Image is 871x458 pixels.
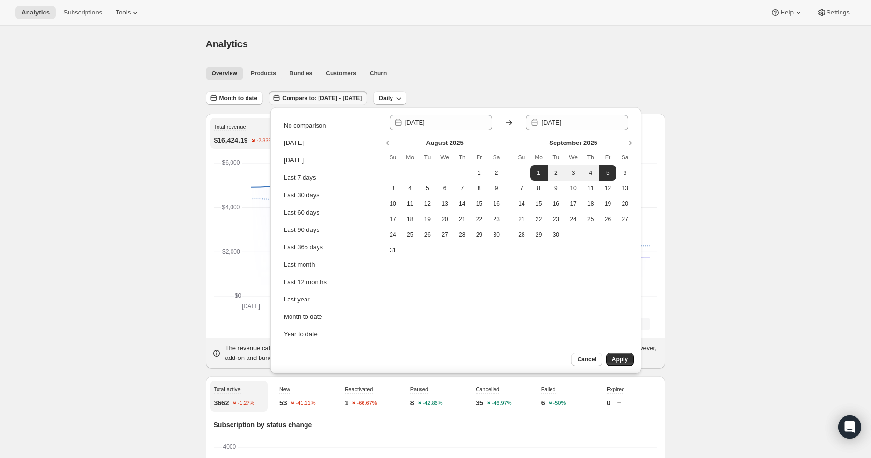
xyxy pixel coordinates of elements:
[530,150,548,165] th: Monday
[58,6,108,19] button: Subscriptions
[423,200,433,208] span: 12
[586,154,595,161] span: Th
[440,154,450,161] span: We
[453,212,471,227] button: Thursday August 21 2025
[423,215,433,223] span: 19
[284,312,322,322] div: Month to date
[419,196,436,212] button: Tuesday August 12 2025
[410,386,428,392] span: Paused
[603,185,613,192] span: 12
[541,398,545,408] p: 6
[571,353,602,366] button: Cancel
[838,415,861,439] div: Open Intercom Messenger
[534,200,544,208] span: 15
[384,150,402,165] th: Sunday
[21,9,50,16] span: Analytics
[553,401,566,406] text: -50%
[281,240,377,255] button: Last 365 days
[237,401,254,406] text: -1.27%
[620,154,630,161] span: Sa
[541,386,556,392] span: Failed
[402,227,419,243] button: Monday August 25 2025
[388,154,398,161] span: Su
[530,181,548,196] button: Monday September 8 2025
[357,401,377,406] text: -66.67%
[281,222,377,238] button: Last 90 days
[423,185,433,192] span: 5
[384,212,402,227] button: Sunday August 17 2025
[568,185,578,192] span: 10
[616,212,634,227] button: Saturday September 27 2025
[586,215,595,223] span: 25
[534,154,544,161] span: Mo
[475,215,484,223] span: 22
[622,136,636,150] button: Show next month, October 2025
[568,215,578,223] span: 24
[284,190,319,200] div: Last 30 days
[603,154,613,161] span: Fr
[599,181,617,196] button: Friday September 12 2025
[251,70,276,77] span: Products
[471,165,488,181] button: Friday August 1 2025
[388,246,398,254] span: 31
[457,231,467,239] span: 28
[284,277,327,287] div: Last 12 months
[214,124,246,129] span: Total revenue
[382,136,396,150] button: Show previous month, July 2025
[457,200,467,208] span: 14
[116,9,131,16] span: Tools
[453,196,471,212] button: Thursday August 14 2025
[607,386,624,392] span: Expired
[379,94,393,102] span: Daily
[488,165,505,181] button: Saturday August 2 2025
[488,181,505,196] button: Saturday August 9 2025
[423,154,433,161] span: Tu
[548,165,565,181] button: Tuesday September 2 2025
[281,153,377,168] button: [DATE]
[548,212,565,227] button: Tuesday September 23 2025
[344,447,392,448] rect: Expired-6 0
[436,181,453,196] button: Wednesday August 6 2025
[548,150,565,165] th: Tuesday
[616,165,634,181] button: Saturday September 6 2025
[475,200,484,208] span: 15
[242,303,260,310] text: [DATE]
[295,401,315,406] text: -41.11%
[284,225,319,235] div: Last 90 days
[517,231,526,239] span: 28
[281,118,377,133] button: No comparison
[326,70,356,77] span: Customers
[488,196,505,212] button: Saturday August 16 2025
[492,154,501,161] span: Sa
[281,205,377,220] button: Last 60 days
[453,181,471,196] button: Thursday August 7 2025
[370,70,387,77] span: Churn
[63,9,102,16] span: Subscriptions
[453,150,471,165] th: Thursday
[388,215,398,223] span: 17
[419,150,436,165] th: Tuesday
[406,215,415,223] span: 18
[214,420,657,429] p: Subscription by status change
[582,150,599,165] th: Thursday
[530,227,548,243] button: Monday September 29 2025
[548,196,565,212] button: Tuesday September 16 2025
[219,94,258,102] span: Month to date
[402,212,419,227] button: Monday August 18 2025
[492,169,501,177] span: 2
[530,212,548,227] button: Monday September 22 2025
[603,169,613,177] span: 5
[424,447,472,448] rect: Expired-6 0
[565,165,582,181] button: Wednesday September 3 2025
[530,196,548,212] button: Monday September 15 2025
[582,196,599,212] button: Thursday September 18 2025
[422,401,442,406] text: -42.86%
[552,200,561,208] span: 16
[534,231,544,239] span: 29
[212,70,237,77] span: Overview
[517,215,526,223] span: 21
[436,212,453,227] button: Wednesday August 20 2025
[402,181,419,196] button: Monday August 4 2025
[616,196,634,212] button: Saturday September 20 2025
[223,444,236,450] text: 4000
